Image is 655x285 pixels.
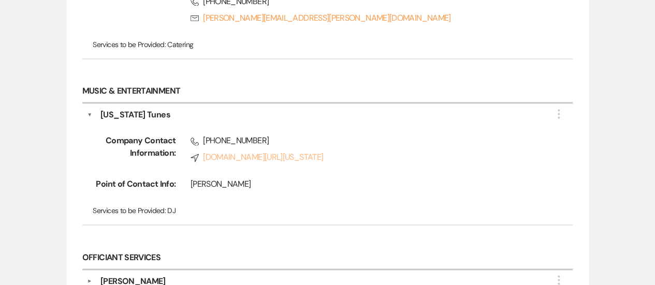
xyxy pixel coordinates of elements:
a: [DOMAIN_NAME][URL][US_STATE] [191,151,544,163]
div: [PERSON_NAME] [191,178,544,190]
span: [PHONE_NUMBER] [191,134,544,147]
button: ▼ [87,109,92,121]
span: Company Contact Information: [93,134,176,168]
span: Services to be Provided: [93,40,166,49]
h6: Officiant Services [82,247,573,269]
p: DJ [93,205,562,216]
p: Catering [93,39,562,50]
button: ▼ [83,278,96,283]
div: [US_STATE] Tunes [100,109,170,121]
h6: Music & Entertainment [82,81,573,103]
span: Services to be Provided: [93,206,166,215]
a: [PERSON_NAME][EMAIL_ADDRESS][PERSON_NAME][DOMAIN_NAME] [191,12,544,24]
span: Point of Contact Info: [93,178,176,194]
